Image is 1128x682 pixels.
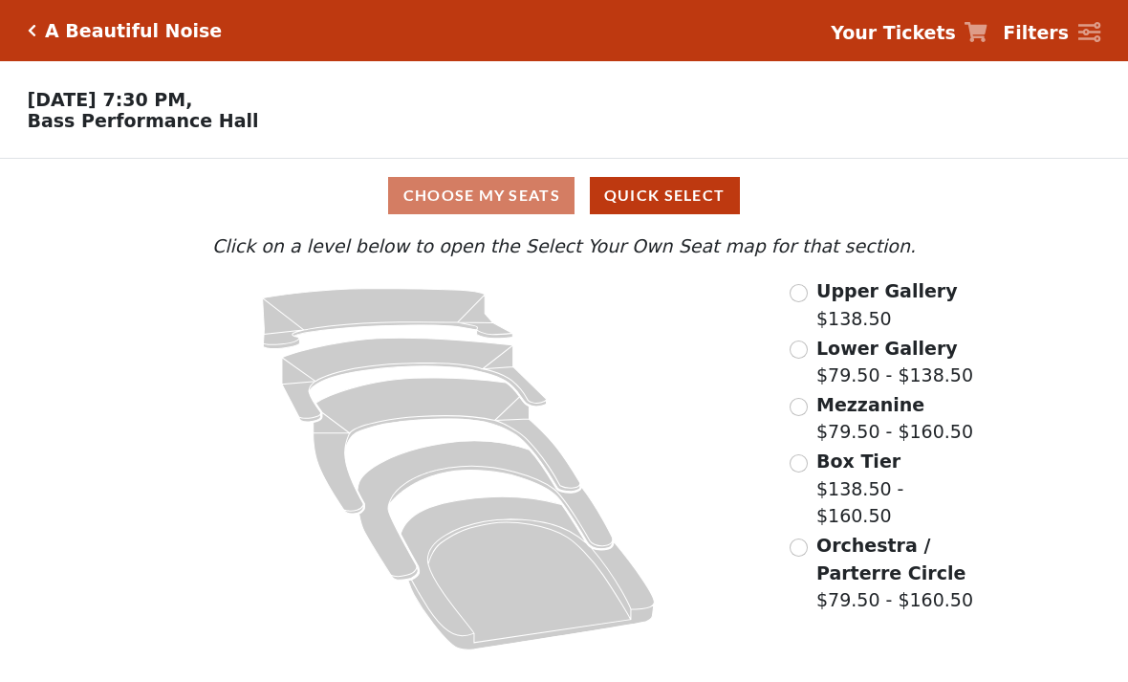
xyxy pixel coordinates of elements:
[831,22,956,43] strong: Your Tickets
[816,280,958,301] span: Upper Gallery
[816,391,973,446] label: $79.50 - $160.50
[816,448,973,530] label: $138.50 - $160.50
[816,335,973,389] label: $79.50 - $138.50
[28,24,36,37] a: Click here to go back to filters
[816,535,965,583] span: Orchestra / Parterre Circle
[45,20,222,42] h5: A Beautiful Noise
[401,497,654,650] path: Orchestra / Parterre Circle - Seats Available: 27
[590,177,740,214] button: Quick Select
[262,289,512,349] path: Upper Gallery - Seats Available: 288
[1003,22,1069,43] strong: Filters
[816,451,900,472] span: Box Tier
[816,338,958,359] span: Lower Gallery
[155,232,974,260] p: Click on a level below to open the Select Your Own Seat map for that section.
[816,394,924,415] span: Mezzanine
[1003,19,1100,47] a: Filters
[816,277,958,332] label: $138.50
[816,532,973,614] label: $79.50 - $160.50
[831,19,987,47] a: Your Tickets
